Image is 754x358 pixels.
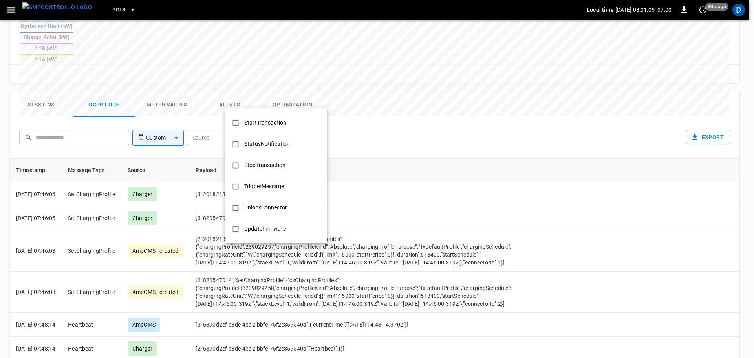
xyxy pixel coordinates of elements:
[240,179,289,194] div: TriggerMessage
[240,137,295,151] div: StatusNotification
[240,200,292,215] div: UnlockConnector
[240,158,290,173] div: StopTransaction
[240,222,291,236] div: UpdateFirmware
[240,116,291,130] div: StartTransaction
